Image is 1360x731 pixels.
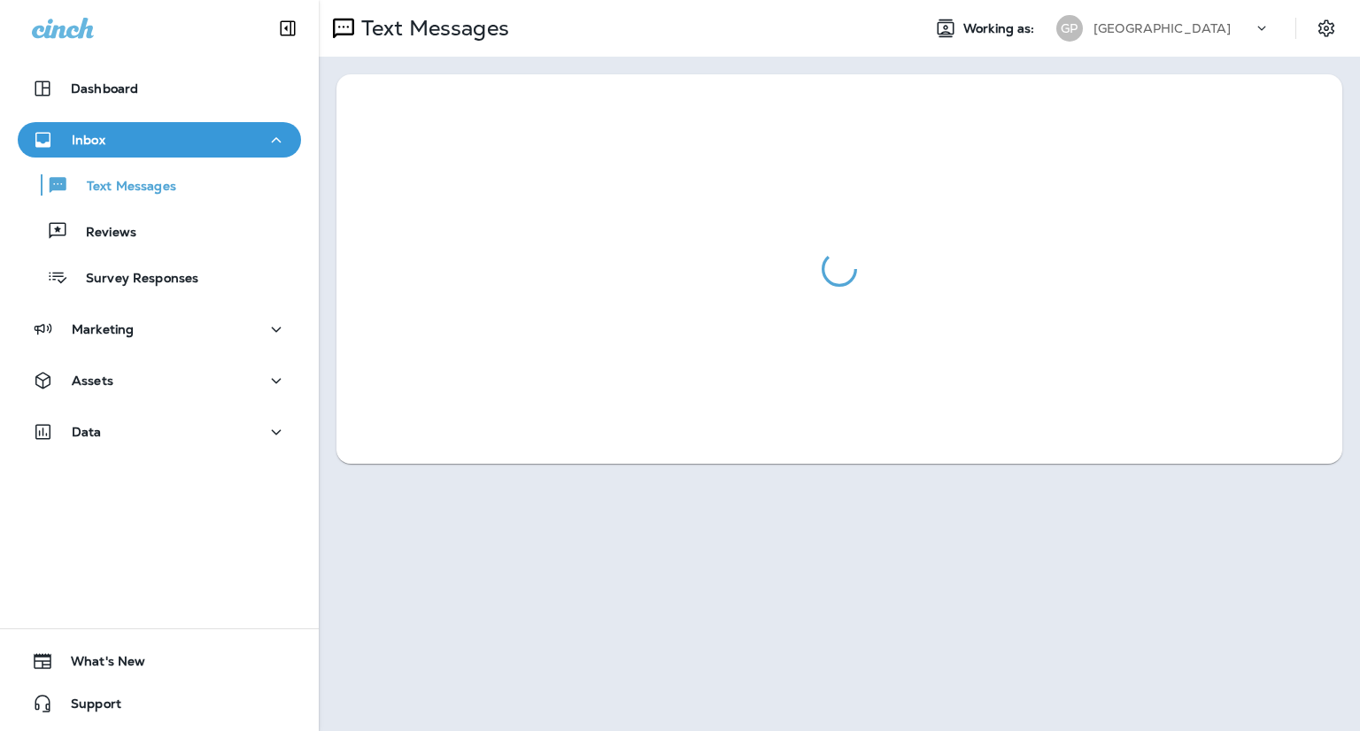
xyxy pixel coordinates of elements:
[72,322,134,336] p: Marketing
[71,81,138,96] p: Dashboard
[18,71,301,106] button: Dashboard
[18,363,301,398] button: Assets
[72,425,102,439] p: Data
[18,212,301,250] button: Reviews
[18,122,301,158] button: Inbox
[1310,12,1342,44] button: Settings
[18,258,301,296] button: Survey Responses
[68,271,198,288] p: Survey Responses
[68,225,136,242] p: Reviews
[18,414,301,450] button: Data
[72,373,113,388] p: Assets
[18,166,301,204] button: Text Messages
[354,15,509,42] p: Text Messages
[18,686,301,721] button: Support
[1093,21,1231,35] p: [GEOGRAPHIC_DATA]
[53,654,145,675] span: What's New
[53,696,121,718] span: Support
[72,133,105,147] p: Inbox
[1056,15,1083,42] div: GP
[263,11,313,46] button: Collapse Sidebar
[69,179,176,196] p: Text Messages
[18,312,301,347] button: Marketing
[963,21,1039,36] span: Working as:
[18,643,301,679] button: What's New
